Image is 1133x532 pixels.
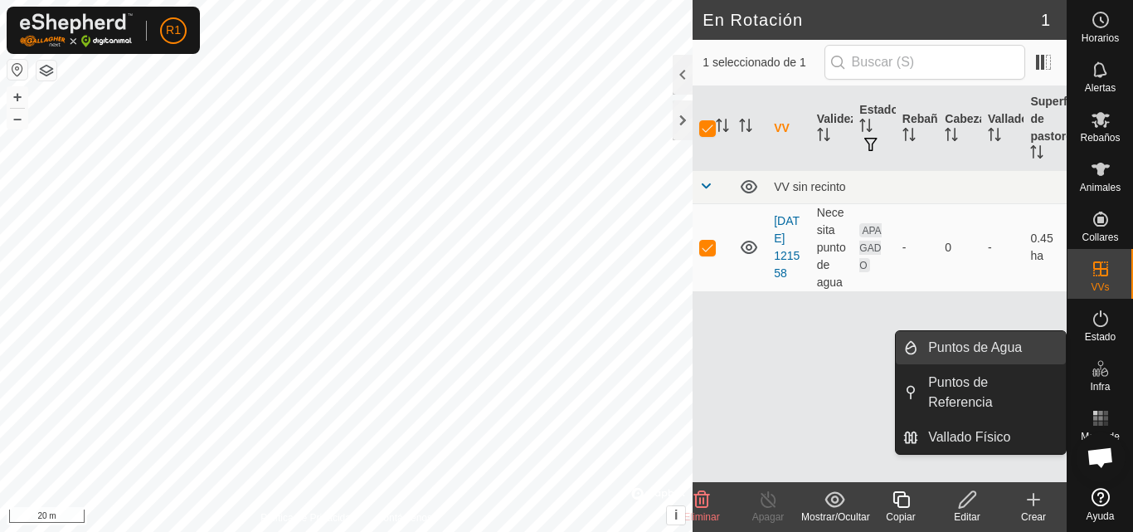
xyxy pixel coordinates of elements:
[683,511,719,523] span: Eliminar
[667,506,685,525] button: i
[896,86,939,171] th: Rebaño
[1076,432,1126,482] div: Chat abierto
[1080,183,1121,193] span: Animales
[824,45,1025,80] input: Buscar (S)
[377,510,432,525] a: Contáctenos
[7,109,27,129] button: –
[1082,33,1119,43] span: Horarios
[896,366,1066,419] li: Puntos de Referencia
[1030,148,1043,161] p-sorticon: Activar para ordenar
[774,214,800,280] a: [DATE] 121558
[7,87,27,107] button: +
[902,130,916,144] p-sorticon: Activar para ordenar
[703,54,824,71] span: 1 seleccionado de 1
[945,130,958,144] p-sorticon: Activar para ordenar
[1072,432,1129,451] span: Mapa de Calor
[918,331,1066,364] a: Puntos de Agua
[1085,83,1116,93] span: Alertas
[1041,7,1050,32] span: 1
[928,338,1022,358] span: Puntos de Agua
[1080,133,1120,143] span: Rebaños
[928,373,1056,412] span: Puntos de Referencia
[810,86,853,171] th: Validez
[260,510,356,525] a: Política de Privacidad
[767,86,810,171] th: VV
[859,121,873,134] p-sorticon: Activar para ordenar
[934,510,1000,525] div: Editar
[1090,382,1110,392] span: Infra
[902,239,932,256] div: -
[918,421,1066,454] a: Vallado Físico
[1082,232,1118,242] span: Collares
[739,121,752,134] p-sorticon: Activar para ordenar
[735,510,801,525] div: Apagar
[896,421,1066,454] li: Vallado Físico
[988,130,1001,144] p-sorticon: Activar para ordenar
[859,223,881,272] span: APAGADO
[166,22,181,39] span: R1
[1000,510,1067,525] div: Crear
[1024,86,1067,171] th: Superficie de pastoreo
[918,366,1066,419] a: Puntos de Referencia
[674,508,678,522] span: i
[1087,511,1115,521] span: Ayuda
[810,203,853,291] td: Necesita punto de agua
[1024,203,1067,291] td: 0.45 ha
[801,510,868,525] div: Mostrar/Ocultar
[868,510,934,525] div: Copiar
[7,60,27,80] button: Restablecer Mapa
[981,203,1024,291] td: -
[981,86,1024,171] th: Vallado
[36,61,56,81] button: Capas del Mapa
[703,10,1041,30] h2: En Rotación
[938,86,981,171] th: Cabezas
[774,180,1060,193] div: VV sin recinto
[896,331,1066,364] li: Puntos de Agua
[20,13,133,47] img: Logo Gallagher
[1085,332,1116,342] span: Estado
[817,130,830,144] p-sorticon: Activar para ordenar
[716,121,729,134] p-sorticon: Activar para ordenar
[928,427,1010,447] span: Vallado Físico
[1091,282,1109,292] span: VVs
[938,203,981,291] td: 0
[1067,481,1133,528] a: Ayuda
[853,86,896,171] th: Estado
